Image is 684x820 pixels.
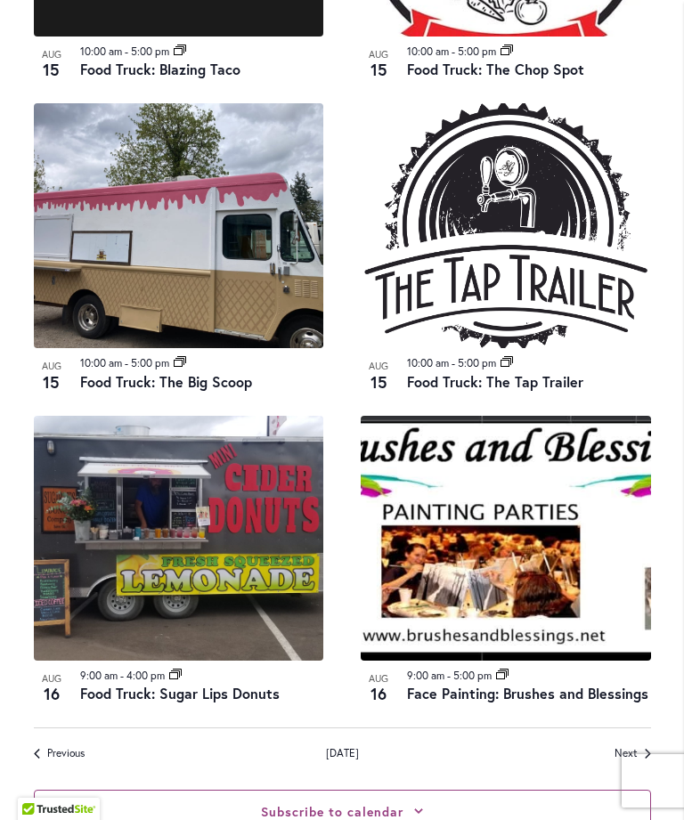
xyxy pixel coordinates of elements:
time: 10:00 am [80,45,122,58]
img: Brushes and Blessings – Face Painting [361,416,651,661]
a: Food Truck: Blazing Taco [80,60,240,78]
span: Aug [34,671,69,686]
span: 15 [361,370,396,394]
img: Food Truck: The Tap Trailer [361,103,651,348]
a: Food Truck: The Tap Trailer [407,372,583,391]
button: Subscribe to calendar [261,803,403,820]
time: 5:00 pm [453,669,492,682]
time: 9:00 am [407,669,444,682]
span: 15 [34,370,69,394]
span: Aug [361,359,396,374]
a: Food Truck: The Chop Spot [407,60,584,78]
time: 4:00 pm [126,669,165,682]
span: - [125,356,128,369]
span: Aug [34,359,69,374]
span: - [452,356,455,369]
span: 15 [34,58,69,82]
span: - [452,45,455,58]
span: Next [615,746,638,761]
iframe: Launch Accessibility Center [13,757,63,807]
time: 10:00 am [407,45,449,58]
span: 16 [34,682,69,706]
span: Previous [47,746,85,761]
time: 5:00 pm [131,356,169,369]
span: Aug [34,47,69,62]
a: Next Events [615,746,651,761]
time: 5:00 pm [458,45,496,58]
img: Food Truck: The Big Scoop [34,103,324,348]
a: Food Truck: The Big Scoop [80,372,252,391]
a: Click to select today's date [326,746,359,761]
span: Aug [361,47,396,62]
span: 15 [361,58,396,82]
a: Previous Events [34,746,85,761]
span: - [120,669,124,682]
time: 9:00 am [80,669,118,682]
span: 16 [361,682,396,706]
span: - [125,45,128,58]
time: 10:00 am [80,356,122,369]
a: Food Truck: Sugar Lips Donuts [80,684,280,702]
time: 5:00 pm [131,45,169,58]
time: 10:00 am [407,356,449,369]
img: Food Truck: Sugar Lips Apple Cider Donuts [34,416,324,661]
time: 5:00 pm [458,356,496,369]
span: - [447,669,451,682]
a: Face Painting: Brushes and Blessings [407,684,648,702]
span: Aug [361,671,396,686]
